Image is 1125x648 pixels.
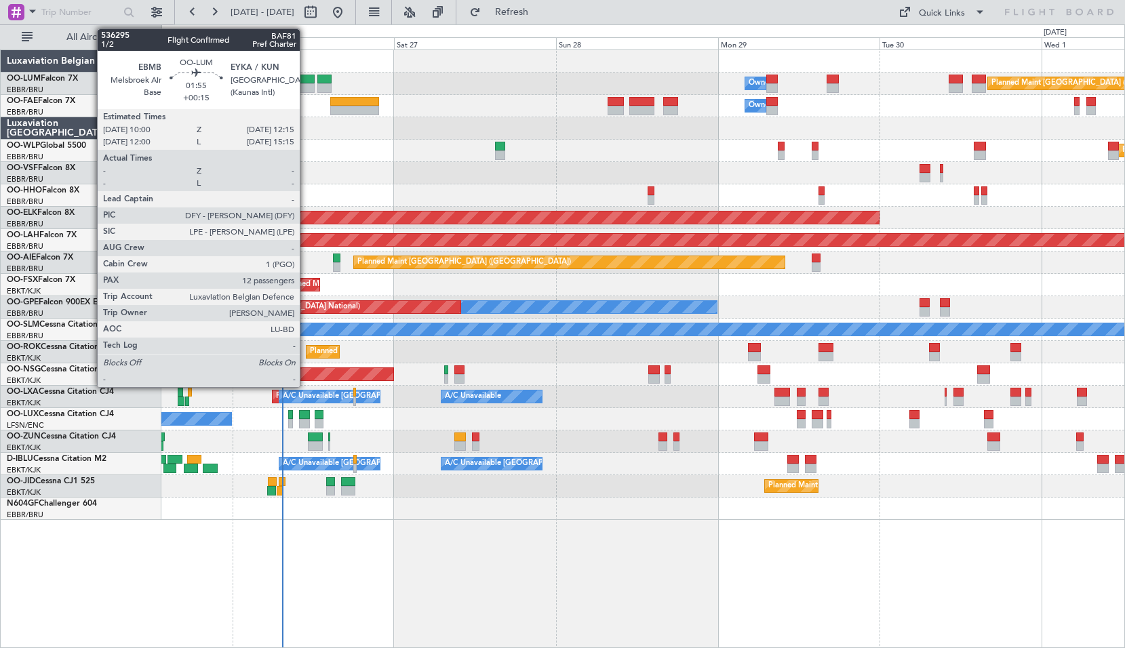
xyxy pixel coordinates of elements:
a: OO-WLPGlobal 5500 [7,142,86,150]
span: OO-LXA [7,388,39,396]
a: EBBR/BRU [7,510,43,520]
div: [DATE] [164,27,187,39]
a: EBBR/BRU [7,107,43,117]
a: EBKT/KJK [7,286,41,296]
span: OO-NSG [7,365,41,373]
a: EBKT/KJK [7,443,41,453]
a: EBKT/KJK [7,398,41,408]
a: OO-LUXCessna Citation CJ4 [7,410,114,418]
span: OO-GPE [7,298,39,306]
a: OO-HHOFalcon 8X [7,186,79,195]
span: D-IBLU [7,455,33,463]
span: OO-VSF [7,164,38,172]
a: EBKT/KJK [7,487,41,498]
a: OO-LXACessna Citation CJ4 [7,388,114,396]
a: OO-GPEFalcon 900EX EASy II [7,298,119,306]
div: Owner Melsbroek Air Base [749,96,841,116]
span: N604GF [7,500,39,508]
a: EBKT/KJK [7,376,41,386]
a: EBKT/KJK [7,353,41,363]
span: OO-LUX [7,410,39,418]
a: D-IBLUCessna Citation M2 [7,455,106,463]
input: Trip Number [41,2,119,22]
a: EBBR/BRU [7,85,43,95]
a: OO-VSFFalcon 8X [7,164,75,172]
a: OO-JIDCessna CJ1 525 [7,477,95,485]
button: Quick Links [892,1,992,23]
a: EBBR/BRU [7,331,43,341]
div: [DATE] [1044,27,1067,39]
span: OO-JID [7,477,35,485]
span: Refresh [483,7,540,17]
div: Planned Maint [GEOGRAPHIC_DATA] ([GEOGRAPHIC_DATA] National) [115,297,360,317]
a: EBBR/BRU [7,152,43,162]
div: Mon 29 [718,37,880,49]
a: EBBR/BRU [7,174,43,184]
span: OO-LUM [7,75,41,83]
span: OO-ZUN [7,432,41,441]
a: OO-AIEFalcon 7X [7,254,73,262]
a: N604GFChallenger 604 [7,500,97,508]
button: Refresh [463,1,545,23]
span: OO-AIE [7,254,36,262]
div: A/C Unavailable [GEOGRAPHIC_DATA] ([GEOGRAPHIC_DATA] National) [283,386,535,407]
div: Owner Melsbroek Air Base [749,73,841,94]
a: OO-FAEFalcon 7X [7,97,75,105]
a: EBBR/BRU [7,219,43,229]
span: OO-SLM [7,321,39,329]
a: EBBR/BRU [7,241,43,251]
a: OO-LAHFalcon 7X [7,231,77,239]
span: OO-FSX [7,276,38,284]
span: [DATE] - [DATE] [231,6,294,18]
a: OO-FSXFalcon 7X [7,276,75,284]
div: Planned Maint Kortrijk-[GEOGRAPHIC_DATA] [768,476,926,496]
a: LFSN/ENC [7,420,44,430]
div: Fri 26 [233,37,395,49]
div: Planned Maint Kortrijk-[GEOGRAPHIC_DATA] [283,275,441,295]
a: OO-ZUNCessna Citation CJ4 [7,432,116,441]
a: EBBR/BRU [7,308,43,319]
a: OO-SLMCessna Citation XLS [7,321,115,329]
span: OO-HHO [7,186,42,195]
div: AOG Maint [US_STATE] ([GEOGRAPHIC_DATA]) [199,96,363,116]
div: Sun 28 [556,37,718,49]
a: OO-NSGCessna Citation CJ4 [7,365,116,373]
a: OO-LUMFalcon 7X [7,75,78,83]
span: OO-ELK [7,209,37,217]
button: All Aircraft [15,26,147,48]
a: EBBR/BRU [7,197,43,207]
div: Tue 30 [880,37,1042,49]
span: OO-ROK [7,343,41,351]
a: OO-ROKCessna Citation CJ4 [7,343,116,351]
span: OO-WLP [7,142,40,150]
a: EBKT/KJK [7,465,41,475]
div: Planned Maint Kortrijk-[GEOGRAPHIC_DATA] [276,386,434,407]
div: Planned Maint Kortrijk-[GEOGRAPHIC_DATA] [310,342,468,362]
span: All Aircraft [35,33,143,42]
div: Planned Maint [GEOGRAPHIC_DATA] ([GEOGRAPHIC_DATA]) [357,252,571,272]
div: Unplanned Maint Amsterdam (Schiphol) [135,252,272,272]
span: OO-LAH [7,231,39,239]
a: EBBR/BRU [7,264,43,274]
div: A/C Unavailable [GEOGRAPHIC_DATA]-[GEOGRAPHIC_DATA] [445,453,661,474]
div: A/C Unavailable [445,386,501,407]
span: OO-FAE [7,97,38,105]
a: OO-ELKFalcon 8X [7,209,75,217]
div: Quick Links [919,7,965,20]
div: Sat 27 [394,37,556,49]
div: A/C Unavailable [GEOGRAPHIC_DATA] ([GEOGRAPHIC_DATA] National) [283,453,535,474]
